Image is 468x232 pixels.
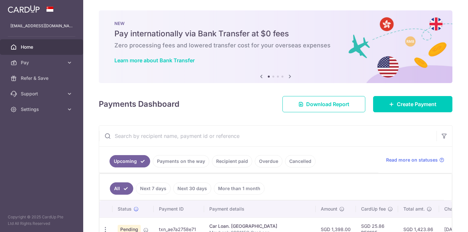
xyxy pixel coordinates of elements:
div: Car Loan. [GEOGRAPHIC_DATA] [209,223,310,229]
span: Home [21,44,64,50]
iframe: Opens a widget where you can find more information [426,213,461,229]
a: Download Report [282,96,365,112]
span: Support [21,91,64,97]
img: CardUp [8,5,40,13]
span: Settings [21,106,64,113]
span: Status [118,206,132,212]
a: More than 1 month [214,182,265,195]
h6: Zero processing fees and lowered transfer cost for your overseas expenses [114,42,437,49]
span: Total amt. [403,206,425,212]
a: Next 30 days [173,182,211,195]
span: Pay [21,59,64,66]
a: All [110,182,133,195]
th: Payment details [204,201,316,217]
a: Learn more about Bank Transfer [114,57,195,64]
span: Download Report [306,100,349,108]
p: [EMAIL_ADDRESS][DOMAIN_NAME] [10,23,73,29]
a: Payments on the way [153,155,209,167]
input: Search by recipient name, payment id or reference [99,126,436,146]
a: Upcoming [110,155,150,167]
span: Amount [321,206,337,212]
a: Next 7 days [136,182,171,195]
a: Cancelled [285,155,316,167]
p: NEW [114,21,437,26]
img: Bank transfer banner [99,10,452,83]
span: CardUp fee [361,206,386,212]
a: Create Payment [373,96,452,112]
a: Read more on statuses [386,157,444,163]
span: Create Payment [397,100,436,108]
a: Recipient paid [212,155,252,167]
h5: Pay internationally via Bank Transfer at $0 fees [114,29,437,39]
span: Read more on statuses [386,157,438,163]
th: Payment ID [154,201,204,217]
h4: Payments Dashboard [99,98,179,110]
a: Overdue [255,155,282,167]
span: Refer & Save [21,75,64,81]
